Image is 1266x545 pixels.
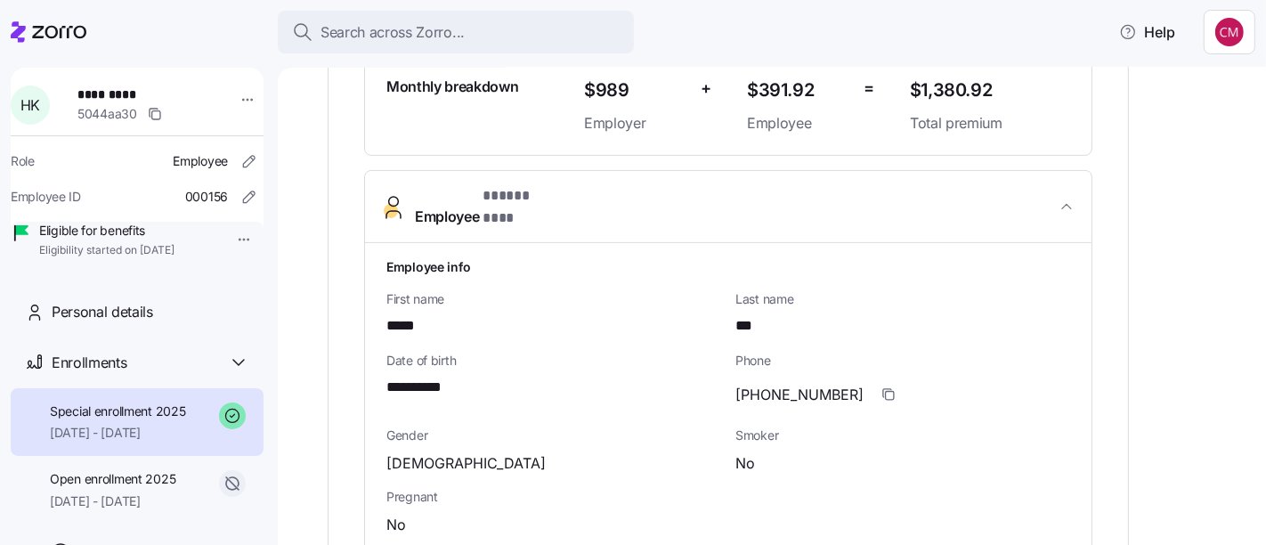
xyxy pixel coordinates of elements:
[386,514,406,536] span: No
[50,424,186,442] span: [DATE] - [DATE]
[77,105,137,123] span: 5044aa30
[50,470,175,488] span: Open enrollment 2025
[52,352,126,374] span: Enrollments
[39,222,174,240] span: Eligible for benefits
[185,188,228,206] span: 000156
[910,112,1070,134] span: Total premium
[1119,21,1175,43] span: Help
[386,427,721,444] span: Gender
[386,488,1070,506] span: Pregnant
[1215,18,1244,46] img: c76f7742dad050c3772ef460a101715e
[735,290,1070,308] span: Last name
[278,11,634,53] button: Search across Zorro...
[735,384,864,406] span: [PHONE_NUMBER]
[415,185,559,228] span: Employee
[386,452,546,475] span: [DEMOGRAPHIC_DATA]
[50,403,186,420] span: Special enrollment 2025
[747,112,849,134] span: Employee
[50,492,175,510] span: [DATE] - [DATE]
[747,76,849,105] span: $391.92
[386,76,519,98] span: Monthly breakdown
[735,352,1070,370] span: Phone
[735,452,755,475] span: No
[20,98,40,112] span: H K
[1105,14,1189,50] button: Help
[386,290,721,308] span: First name
[39,243,174,258] span: Eligibility started on [DATE]
[11,188,81,206] span: Employee ID
[386,352,721,370] span: Date of birth
[735,427,1070,444] span: Smoker
[173,152,228,170] span: Employee
[321,21,465,44] span: Search across Zorro...
[11,152,35,170] span: Role
[52,301,153,323] span: Personal details
[701,76,711,102] span: +
[584,112,686,134] span: Employer
[584,76,686,105] span: $989
[864,76,874,102] span: =
[910,76,1070,105] span: $1,380.92
[386,257,1070,276] h1: Employee info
